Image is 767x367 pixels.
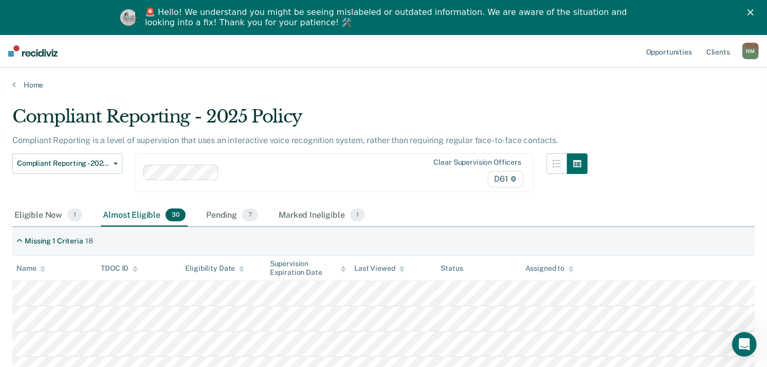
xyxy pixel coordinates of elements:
[350,208,365,222] span: 1
[145,7,630,28] div: 🚨 Hello! We understand you might be seeing mislabeled or outdated information. We are aware of th...
[17,159,109,168] span: Compliant Reporting - 2025 Policy
[434,158,521,167] div: Clear supervision officers
[525,264,574,273] div: Assigned to
[101,264,138,273] div: TDOC ID
[270,259,346,277] div: Supervision Expiration Date
[186,264,245,273] div: Eligibility Date
[441,264,463,273] div: Status
[12,80,755,90] a: Home
[25,237,83,246] div: Missing 1 Criteria
[277,204,367,227] div: Marked Ineligible1
[12,204,84,227] div: Eligible Now1
[12,233,97,250] div: Missing 1 Criteria18
[101,204,188,227] div: Almost Eligible30
[166,208,186,222] span: 30
[488,171,523,187] span: D61
[12,135,558,145] p: Compliant Reporting is a level of supervision that uses an interactive voice recognition system, ...
[354,264,404,273] div: Last Viewed
[204,204,260,227] div: Pending7
[742,43,759,59] div: N M
[747,9,758,15] div: Close
[644,34,694,67] a: Opportunities
[85,237,93,246] div: 18
[732,332,757,357] iframe: Intercom live chat
[12,153,122,174] button: Compliant Reporting - 2025 Policy
[242,208,258,222] span: 7
[704,34,732,67] a: Clients
[67,208,82,222] span: 1
[16,264,45,273] div: Name
[8,45,58,57] img: Recidiviz
[742,43,759,59] button: NM
[120,9,137,26] img: Profile image for Kim
[12,106,588,135] div: Compliant Reporting - 2025 Policy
